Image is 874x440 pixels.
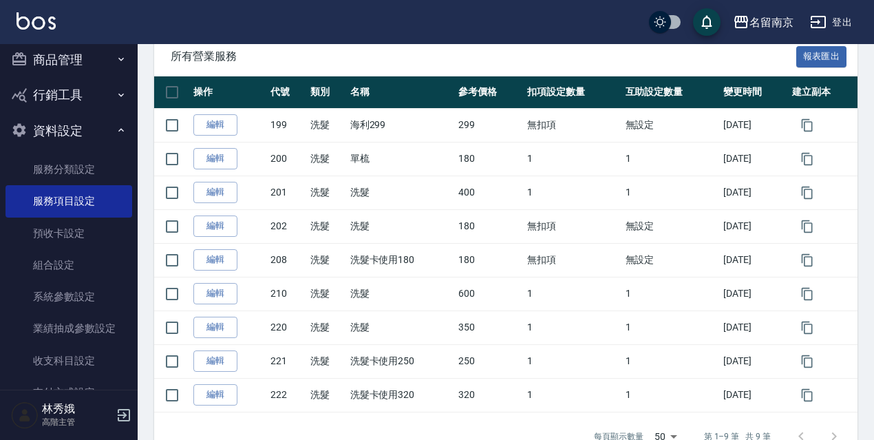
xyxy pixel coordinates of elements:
th: 參考價格 [455,76,524,109]
td: 201 [267,176,307,209]
a: 服務分類設定 [6,154,132,185]
td: 無扣項 [524,209,621,243]
p: 高階主管 [42,416,112,428]
a: 編輯 [193,148,237,169]
td: 1 [622,176,720,209]
td: 洗髮 [307,176,347,209]
a: 編輯 [193,283,237,304]
td: 無設定 [622,108,720,142]
td: 1 [524,277,621,311]
td: 洗髮卡使用180 [347,243,455,277]
td: 無設定 [622,209,720,243]
button: 登出 [804,10,857,35]
a: 編輯 [193,216,237,237]
td: 180 [455,209,524,243]
td: 洗髮 [347,311,455,344]
h5: 林秀娥 [42,402,112,416]
td: 1 [622,277,720,311]
th: 扣項設定數量 [524,76,621,109]
td: 1 [622,311,720,344]
td: 洗髮 [347,209,455,243]
td: 1 [622,378,720,412]
button: 資料設定 [6,113,132,149]
a: 業績抽成參數設定 [6,313,132,344]
td: 洗髮 [347,277,455,311]
td: 洗髮 [307,344,347,378]
img: Person [11,401,39,429]
th: 互助設定數量 [622,76,720,109]
button: save [693,8,721,36]
td: 180 [455,243,524,277]
td: 洗髮卡使用250 [347,344,455,378]
th: 變更時間 [720,76,789,109]
td: 洗髮 [307,142,347,176]
td: [DATE] [720,142,789,176]
div: 名留南京 [749,14,793,31]
td: 無設定 [622,243,720,277]
a: 報表匯出 [796,49,847,62]
td: [DATE] [720,344,789,378]
a: 編輯 [193,384,237,406]
button: 行銷工具 [6,77,132,113]
td: 洗髮 [307,108,347,142]
td: 洗髮 [307,209,347,243]
td: 無扣項 [524,108,621,142]
td: 1 [524,378,621,412]
td: 1 [524,311,621,344]
td: 海利299 [347,108,455,142]
th: 類別 [307,76,347,109]
td: 221 [267,344,307,378]
a: 編輯 [193,249,237,271]
button: 名留南京 [727,8,799,36]
th: 代號 [267,76,307,109]
td: 250 [455,344,524,378]
td: 1 [622,142,720,176]
td: [DATE] [720,311,789,344]
th: 建立副本 [789,76,857,109]
td: 400 [455,176,524,209]
th: 名稱 [347,76,455,109]
td: 1 [622,344,720,378]
td: 220 [267,311,307,344]
a: 編輯 [193,182,237,203]
a: 服務項目設定 [6,185,132,217]
span: 所有營業服務 [171,50,796,63]
td: 199 [267,108,307,142]
td: 洗髮卡使用320 [347,378,455,412]
td: [DATE] [720,277,789,311]
td: 1 [524,176,621,209]
a: 編輯 [193,114,237,136]
td: 180 [455,142,524,176]
td: 202 [267,209,307,243]
td: [DATE] [720,243,789,277]
button: 商品管理 [6,42,132,78]
a: 支付方式設定 [6,377,132,408]
td: 208 [267,243,307,277]
td: 洗髮 [307,243,347,277]
td: 350 [455,311,524,344]
td: 320 [455,378,524,412]
a: 編輯 [193,350,237,372]
td: 洗髮 [307,277,347,311]
button: 報表匯出 [796,46,847,67]
td: 洗髮 [307,378,347,412]
td: 210 [267,277,307,311]
td: [DATE] [720,209,789,243]
th: 操作 [190,76,267,109]
a: 編輯 [193,317,237,338]
td: 1 [524,344,621,378]
td: 洗髮 [347,176,455,209]
td: [DATE] [720,176,789,209]
td: 200 [267,142,307,176]
img: Logo [17,12,56,30]
a: 預收卡設定 [6,218,132,249]
td: 洗髮 [307,311,347,344]
td: 1 [524,142,621,176]
td: 單梳 [347,142,455,176]
td: [DATE] [720,108,789,142]
td: 600 [455,277,524,311]
td: 299 [455,108,524,142]
a: 收支科目設定 [6,345,132,377]
a: 組合設定 [6,249,132,281]
td: [DATE] [720,378,789,412]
